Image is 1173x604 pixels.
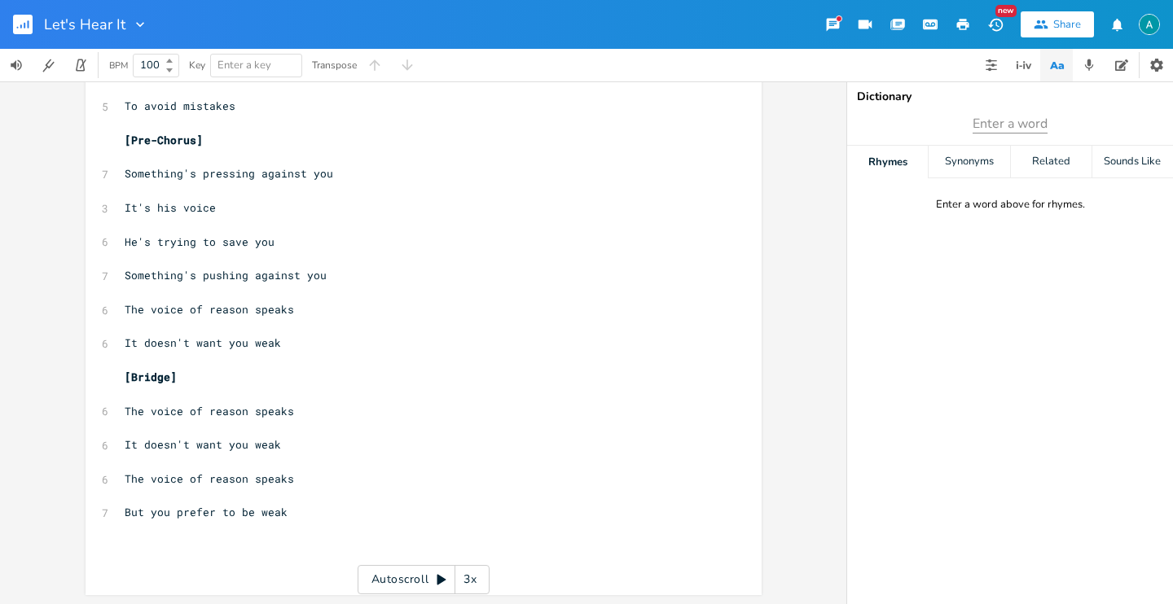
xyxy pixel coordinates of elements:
div: New [995,5,1017,17]
div: Related [1011,146,1092,178]
div: Transpose [312,60,357,70]
button: Share [1021,11,1094,37]
span: It doesn't want you weak [125,437,281,452]
div: Synonyms [929,146,1009,178]
div: 3x [455,565,485,594]
span: [Bridge] [125,370,177,384]
span: It's his voice [125,200,216,215]
span: Let's Hear It [44,17,125,32]
div: Dictionary [857,91,1163,103]
div: Key [189,60,205,70]
span: To avoid mistakes [125,98,235,113]
span: Enter a word [973,115,1048,133]
span: He's trying to save you [125,234,275,249]
span: Enter a key [217,58,271,72]
div: Autoscroll [358,565,490,594]
span: Something's pushing against you [125,268,327,282]
div: Share [1053,17,1081,32]
span: [Pre-Chorus] [125,133,203,147]
span: The voice of reason speaks [125,471,294,486]
button: New [979,10,1012,39]
div: Enter a word above for rhymes. [936,198,1085,212]
span: Something's pressing against you [125,166,333,181]
span: The voice of reason speaks [125,302,294,317]
div: Sounds Like [1092,146,1173,178]
span: The voice of reason speaks [125,404,294,418]
span: But you prefer to be weak [125,505,288,519]
img: Alex [1139,14,1160,35]
span: It doesn't want you weak [125,335,281,350]
div: BPM [109,61,128,70]
div: Rhymes [847,146,928,178]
